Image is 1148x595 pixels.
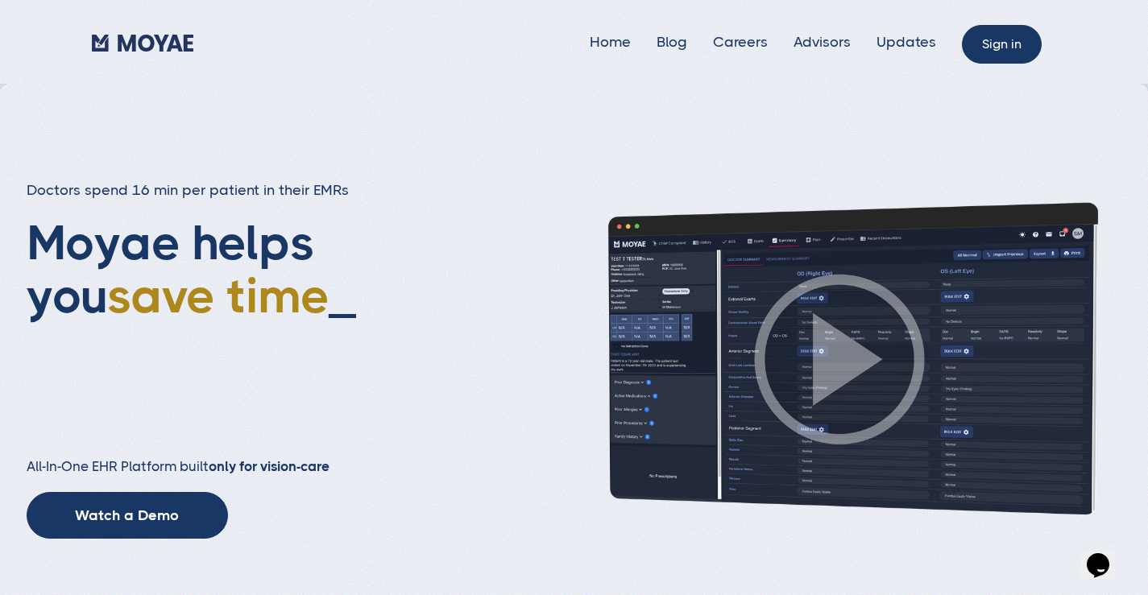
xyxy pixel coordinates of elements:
h3: Doctors spend 16 min per patient in their EMRs [27,180,455,200]
img: Patient history screenshot [558,200,1122,518]
a: Blog [657,34,687,50]
iframe: chat widget [1080,531,1132,579]
a: Sign in [962,25,1042,64]
h2: All-In-One EHR Platform built [27,458,455,476]
a: Home [590,34,631,50]
a: Watch a Demo [27,492,228,539]
span: save time [107,268,329,324]
img: Moyae Logo [92,35,193,52]
a: Updates [877,34,936,50]
a: home [92,30,193,54]
a: Advisors [794,34,851,50]
h1: Moyae helps you [27,217,455,426]
a: Careers [713,34,768,50]
strong: only for vision-care [209,458,329,474]
span: _ [329,268,356,324]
